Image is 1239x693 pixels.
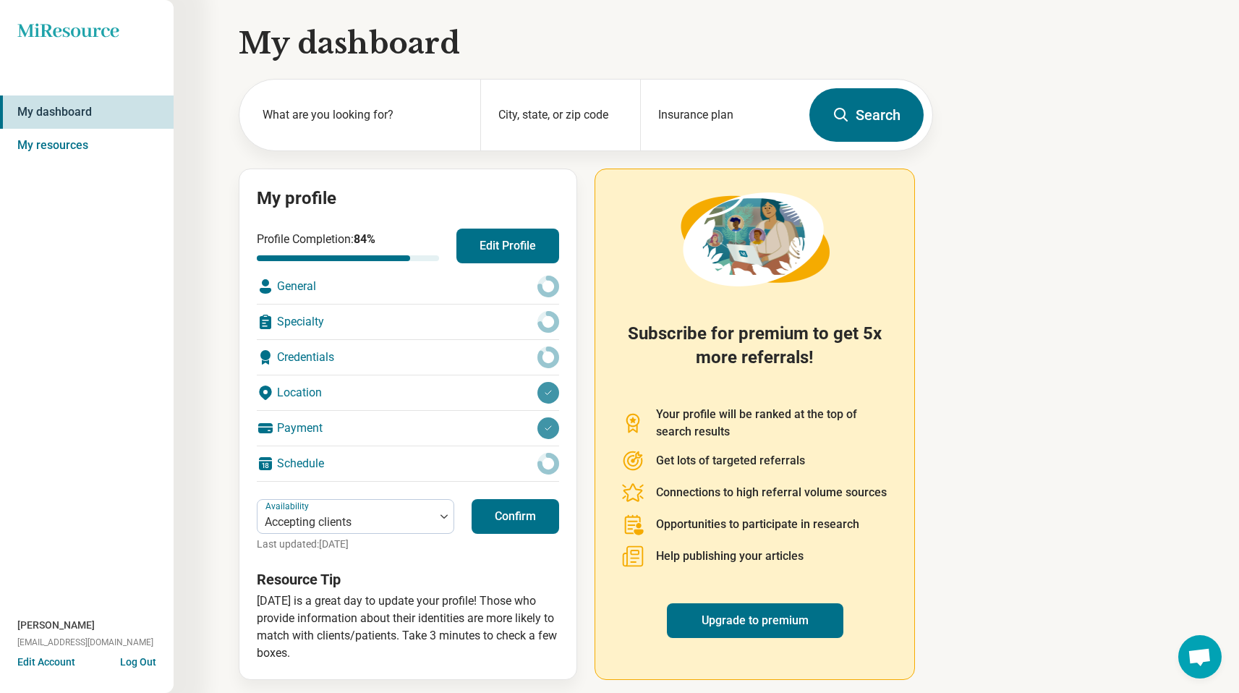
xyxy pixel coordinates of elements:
div: Profile Completion: [257,231,439,261]
a: Upgrade to premium [667,603,843,638]
span: 84 % [354,232,375,246]
button: Confirm [472,499,559,534]
p: Your profile will be ranked at the top of search results [656,406,888,441]
button: Search [809,88,924,142]
span: [EMAIL_ADDRESS][DOMAIN_NAME] [17,636,153,649]
p: Help publishing your articles [656,548,804,565]
p: Last updated: [DATE] [257,537,454,552]
div: Payment [257,411,559,446]
span: [PERSON_NAME] [17,618,95,633]
button: Log Out [120,655,156,666]
p: [DATE] is a great day to update your profile! Those who provide information about their identitie... [257,592,559,662]
p: Connections to high referral volume sources [656,484,887,501]
h1: My dashboard [239,23,933,64]
button: Edit Profile [456,229,559,263]
p: Opportunities to participate in research [656,516,859,533]
div: General [257,269,559,304]
div: Credentials [257,340,559,375]
h2: Subscribe for premium to get 5x more referrals! [621,322,888,388]
h3: Resource Tip [257,569,559,590]
h2: My profile [257,187,559,211]
div: Location [257,375,559,410]
div: Specialty [257,305,559,339]
a: Open chat [1178,635,1222,679]
button: Edit Account [17,655,75,670]
div: Schedule [257,446,559,481]
label: What are you looking for? [263,106,463,124]
label: Availability [265,501,312,511]
p: Get lots of targeted referrals [656,452,805,469]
